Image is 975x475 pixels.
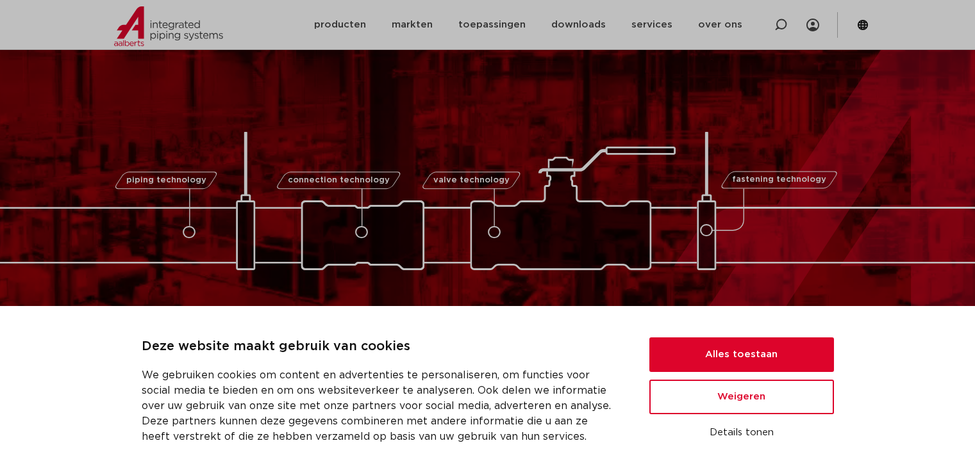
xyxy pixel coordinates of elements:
[649,380,834,414] button: Weigeren
[142,337,619,357] p: Deze website maakt gebruik van cookies
[433,176,510,184] span: valve technology
[732,176,826,184] span: fastening technology
[142,367,619,444] p: We gebruiken cookies om content en advertenties te personaliseren, om functies voor social media ...
[126,176,206,184] span: piping technology
[649,422,834,444] button: Details tonen
[649,337,834,372] button: Alles toestaan
[287,176,389,184] span: connection technology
